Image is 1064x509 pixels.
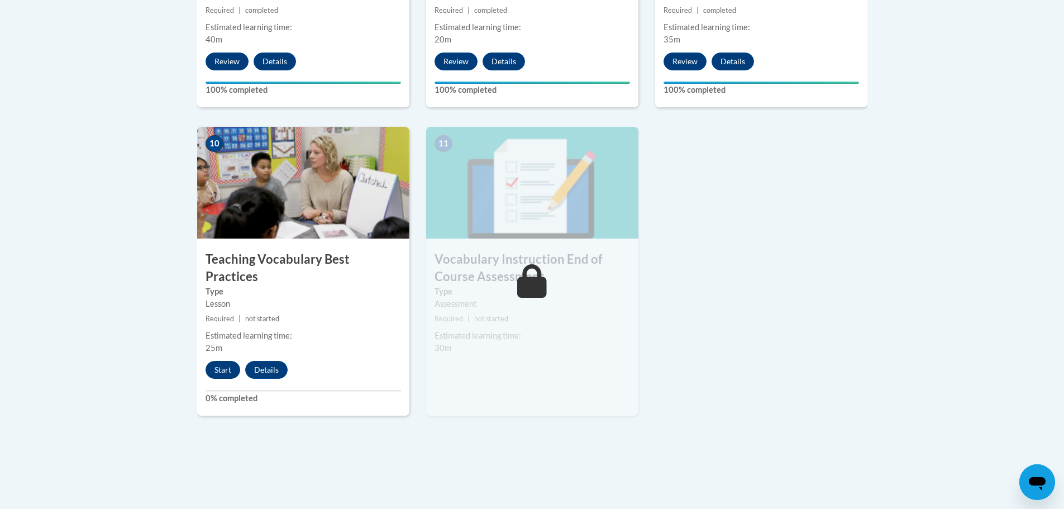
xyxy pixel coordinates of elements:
button: Review [206,53,249,70]
span: 20m [435,35,451,44]
div: Estimated learning time: [664,21,859,34]
span: 30m [435,343,451,353]
button: Start [206,361,240,379]
div: Assessment [435,298,630,310]
span: completed [474,6,507,15]
button: Review [435,53,478,70]
button: Details [254,53,296,70]
span: not started [474,315,508,323]
span: Required [435,6,463,15]
span: 11 [435,135,452,152]
span: | [467,6,470,15]
img: Course Image [197,127,409,239]
div: Your progress [664,82,859,84]
h3: Teaching Vocabulary Best Practices [197,251,409,286]
label: 100% completed [664,84,859,96]
span: not started [245,315,279,323]
span: | [696,6,699,15]
h3: Vocabulary Instruction End of Course Assessment [426,251,638,286]
label: 100% completed [435,84,630,96]
label: Type [206,286,401,298]
span: | [238,6,241,15]
button: Details [712,53,754,70]
div: Lesson [206,298,401,310]
span: Required [435,315,463,323]
span: Required [206,315,234,323]
iframe: Button to launch messaging window [1019,464,1055,500]
span: 10 [206,135,223,152]
button: Details [483,53,525,70]
span: | [238,315,241,323]
span: completed [245,6,278,15]
span: Required [664,6,692,15]
span: completed [703,6,736,15]
span: 35m [664,35,680,44]
label: 0% completed [206,392,401,405]
span: 25m [206,343,222,353]
div: Estimated learning time: [435,21,630,34]
div: Estimated learning time: [206,21,401,34]
div: Estimated learning time: [206,330,401,342]
label: 100% completed [206,84,401,96]
span: Required [206,6,234,15]
div: Estimated learning time: [435,330,630,342]
div: Your progress [206,82,401,84]
button: Review [664,53,707,70]
span: | [467,315,470,323]
div: Your progress [435,82,630,84]
label: Type [435,286,630,298]
img: Course Image [426,127,638,239]
span: 40m [206,35,222,44]
button: Details [245,361,288,379]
